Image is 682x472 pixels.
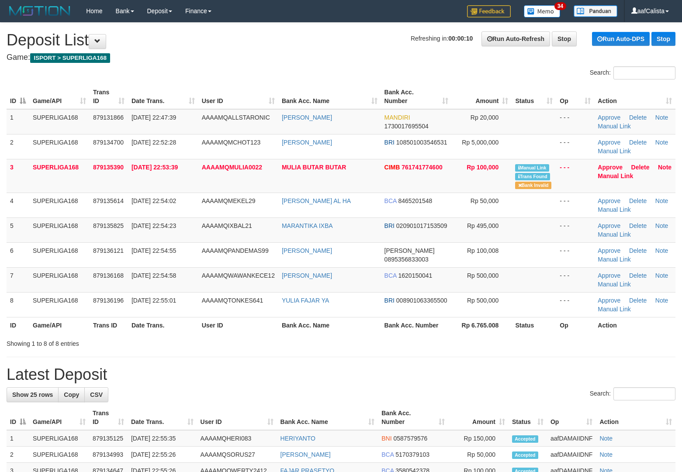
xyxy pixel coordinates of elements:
[93,164,124,171] span: 879135390
[202,114,270,121] span: AAAAMQALLSTARONIC
[7,292,29,317] td: 8
[12,391,53,398] span: Show 25 rows
[393,435,427,442] span: Copy 0587579576 to clipboard
[90,391,103,398] span: CSV
[467,297,499,304] span: Rp 500,000
[7,336,277,348] div: Showing 1 to 8 of 8 entries
[29,159,90,193] td: SUPERLIGA168
[598,139,620,146] a: Approve
[90,317,128,333] th: Trans ID
[132,164,178,171] span: [DATE] 22:53:39
[598,164,623,171] a: Approve
[512,84,556,109] th: Status: activate to sort column ascending
[282,197,351,204] a: [PERSON_NAME] AL HA
[89,405,128,430] th: Trans ID: activate to sort column ascending
[7,84,29,109] th: ID: activate to sort column descending
[613,387,675,400] input: Search:
[598,148,631,155] a: Manual Link
[598,256,631,263] a: Manual Link
[655,114,668,121] a: Note
[629,222,647,229] a: Delete
[29,292,90,317] td: SUPERLIGA168
[278,317,381,333] th: Bank Acc. Name
[512,435,538,443] span: Accepted
[7,134,29,159] td: 2
[452,317,512,333] th: Rp 6.765.008
[384,114,410,121] span: MANDIRI
[58,387,85,402] a: Copy
[29,134,90,159] td: SUPERLIGA168
[29,242,90,267] td: SUPERLIGA168
[197,447,277,463] td: AAAAMQSORUS27
[402,164,442,171] span: Copy 761741774600 to clipboard
[128,405,197,430] th: Date Trans.: activate to sort column ascending
[629,139,647,146] a: Delete
[128,447,197,463] td: [DATE] 22:55:26
[90,84,128,109] th: Trans ID: activate to sort column ascending
[556,159,594,193] td: - - -
[384,164,400,171] span: CIMB
[384,197,397,204] span: BCA
[7,4,73,17] img: MOTION_logo.png
[128,317,198,333] th: Date Trans.
[282,164,346,171] a: MULIA BUTAR BUTAR
[7,217,29,242] td: 5
[132,297,176,304] span: [DATE] 22:55:01
[89,430,128,447] td: 879135125
[512,317,556,333] th: Status
[29,447,89,463] td: SUPERLIGA168
[594,84,675,109] th: Action: activate to sort column ascending
[598,306,631,313] a: Manual Link
[462,139,499,146] span: Rp 5,000,000
[384,272,397,279] span: BCA
[655,247,668,254] a: Note
[554,2,566,10] span: 34
[7,430,29,447] td: 1
[202,272,275,279] span: AAAAMQWAWANKECE12
[280,451,331,458] a: [PERSON_NAME]
[29,405,89,430] th: Game/API: activate to sort column ascending
[598,123,631,130] a: Manual Link
[467,222,499,229] span: Rp 495,000
[7,447,29,463] td: 2
[598,247,620,254] a: Approve
[7,387,59,402] a: Show 25 rows
[481,31,550,46] a: Run Auto-Refresh
[282,222,333,229] a: MARANTIKA IXBA
[631,164,650,171] a: Delete
[93,114,124,121] span: 879131866
[598,114,620,121] a: Approve
[598,297,620,304] a: Approve
[655,139,668,146] a: Note
[93,272,124,279] span: 879136168
[89,447,128,463] td: 879134993
[132,222,176,229] span: [DATE] 22:54:23
[574,5,617,17] img: panduan.png
[590,387,675,400] label: Search:
[202,247,269,254] span: AAAAMQPANDEMAS99
[132,139,176,146] span: [DATE] 22:52:28
[7,53,675,62] h4: Game:
[202,139,261,146] span: AAAAMQMCHOT123
[29,109,90,134] td: SUPERLIGA168
[381,84,452,109] th: Bank Acc. Number: activate to sort column ascending
[7,267,29,292] td: 7
[598,172,633,179] a: Manual Link
[128,84,198,109] th: Date Trans.: activate to sort column ascending
[515,182,551,189] span: Bank is not match
[396,222,447,229] span: Copy 020901017153509 to clipboard
[7,405,29,430] th: ID: activate to sort column descending
[7,193,29,217] td: 4
[556,109,594,134] td: - - -
[132,114,176,121] span: [DATE] 22:47:39
[198,317,278,333] th: User ID
[524,5,561,17] img: Button%20Memo.svg
[128,430,197,447] td: [DATE] 22:55:35
[64,391,79,398] span: Copy
[378,405,448,430] th: Bank Acc. Number: activate to sort column ascending
[471,197,499,204] span: Rp 50,000
[381,451,394,458] span: BCA
[651,32,675,46] a: Stop
[7,109,29,134] td: 1
[7,31,675,49] h1: Deposit List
